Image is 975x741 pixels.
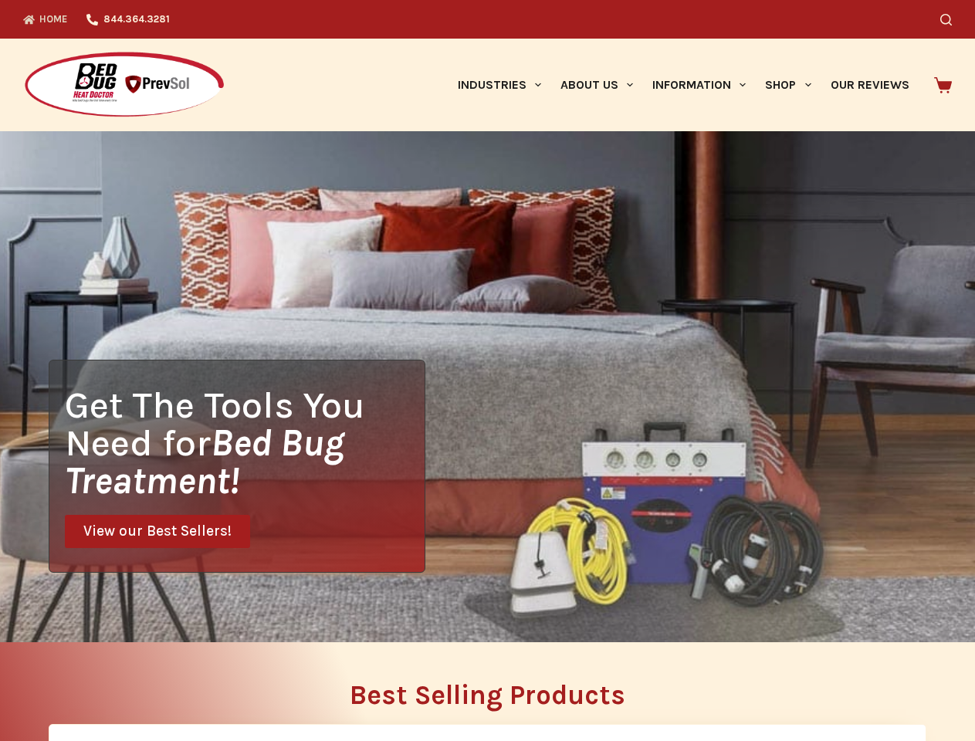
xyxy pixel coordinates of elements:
h1: Get The Tools You Need for [65,386,425,499]
a: About Us [550,39,642,131]
a: Our Reviews [821,39,919,131]
i: Bed Bug Treatment! [65,421,344,502]
a: Shop [756,39,821,131]
nav: Primary [448,39,919,131]
a: Information [643,39,756,131]
span: View our Best Sellers! [83,524,232,539]
a: View our Best Sellers! [65,515,250,548]
h2: Best Selling Products [49,682,926,709]
button: Search [940,14,952,25]
img: Prevsol/Bed Bug Heat Doctor [23,51,225,120]
a: Industries [448,39,550,131]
